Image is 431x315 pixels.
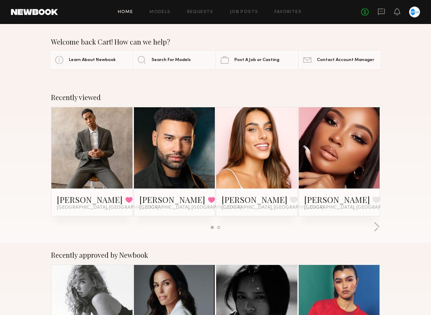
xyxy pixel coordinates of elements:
a: [PERSON_NAME] [222,194,287,205]
span: Post A Job or Casting [234,58,279,62]
a: Post A Job or Casting [217,51,297,69]
a: [PERSON_NAME] [304,194,370,205]
span: [GEOGRAPHIC_DATA], [GEOGRAPHIC_DATA] [139,205,242,210]
a: Contact Account Manager [299,51,380,69]
span: [GEOGRAPHIC_DATA], [GEOGRAPHIC_DATA] [304,205,406,210]
span: Contact Account Manager [317,58,374,62]
a: [PERSON_NAME] [57,194,123,205]
a: Job Posts [230,10,258,14]
div: Welcome back Cart! How can we help? [51,38,380,46]
span: [GEOGRAPHIC_DATA], [GEOGRAPHIC_DATA] [222,205,324,210]
span: [GEOGRAPHIC_DATA], [GEOGRAPHIC_DATA] [57,205,159,210]
a: Learn About Newbook [51,51,132,69]
a: Favorites [274,10,301,14]
div: Recently viewed [51,93,380,101]
span: Search For Models [151,58,191,62]
a: Models [149,10,170,14]
a: Requests [187,10,213,14]
span: Learn About Newbook [69,58,116,62]
a: Home [118,10,133,14]
div: Recently approved by Newbook [51,251,380,259]
a: [PERSON_NAME] [139,194,205,205]
a: Search For Models [134,51,214,69]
